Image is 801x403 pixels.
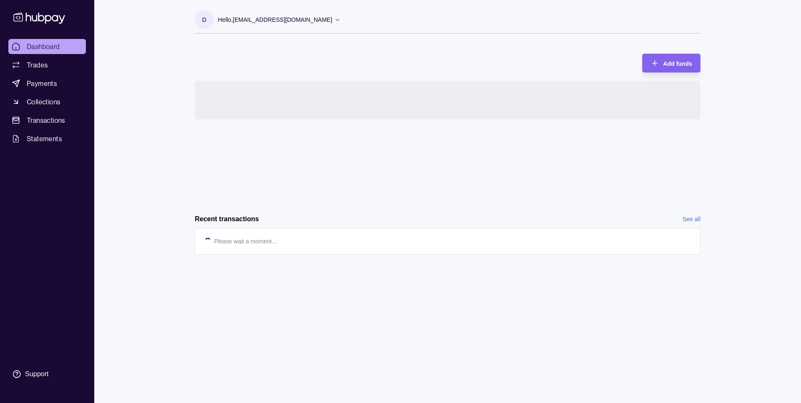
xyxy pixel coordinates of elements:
[8,94,86,109] a: Collections
[27,97,60,107] span: Collections
[202,15,206,24] p: d
[195,214,259,224] h2: Recent transactions
[218,15,332,24] p: Hello, [EMAIL_ADDRESS][DOMAIN_NAME]
[8,131,86,146] a: Statements
[663,60,692,67] span: Add funds
[25,369,49,379] div: Support
[27,134,62,144] span: Statements
[27,78,57,88] span: Payments
[682,214,700,224] a: See all
[642,54,700,72] button: Add funds
[27,41,60,52] span: Dashboard
[27,115,65,125] span: Transactions
[8,57,86,72] a: Trades
[8,113,86,128] a: Transactions
[214,237,278,246] p: Please wait a moment…
[27,60,48,70] span: Trades
[8,76,86,91] a: Payments
[8,39,86,54] a: Dashboard
[8,365,86,383] a: Support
